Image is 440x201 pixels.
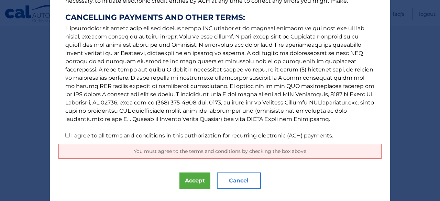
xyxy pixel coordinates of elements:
[71,132,333,139] label: I agree to all terms and conditions in this authorization for recurring electronic (ACH) payments.
[65,13,375,22] strong: CANCELLING PAYMENTS AND OTHER TERMS:
[217,172,261,189] button: Cancel
[179,172,210,189] button: Accept
[134,148,306,154] span: You must agree to the terms and conditions by checking the box above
